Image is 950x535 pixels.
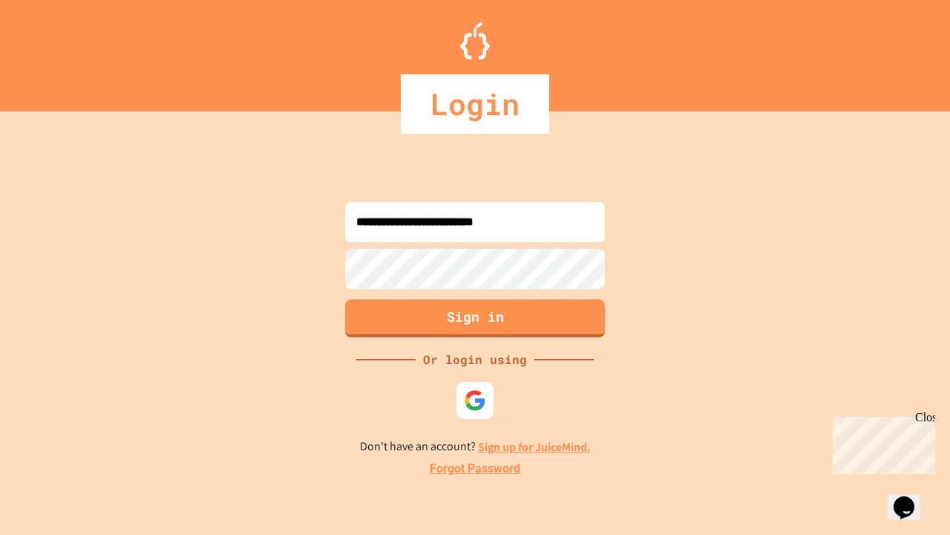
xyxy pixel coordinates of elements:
div: Chat with us now!Close [6,6,102,94]
p: Don't have an account? [360,438,591,456]
div: Or login using [416,351,534,369]
img: google-icon.svg [464,389,486,412]
iframe: chat widget [827,411,935,474]
iframe: chat widget [888,476,935,520]
div: Login [401,74,549,134]
a: Forgot Password [430,460,520,478]
img: Logo.svg [460,22,490,59]
button: Sign in [345,299,605,337]
a: Sign up for JuiceMind. [478,439,591,455]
